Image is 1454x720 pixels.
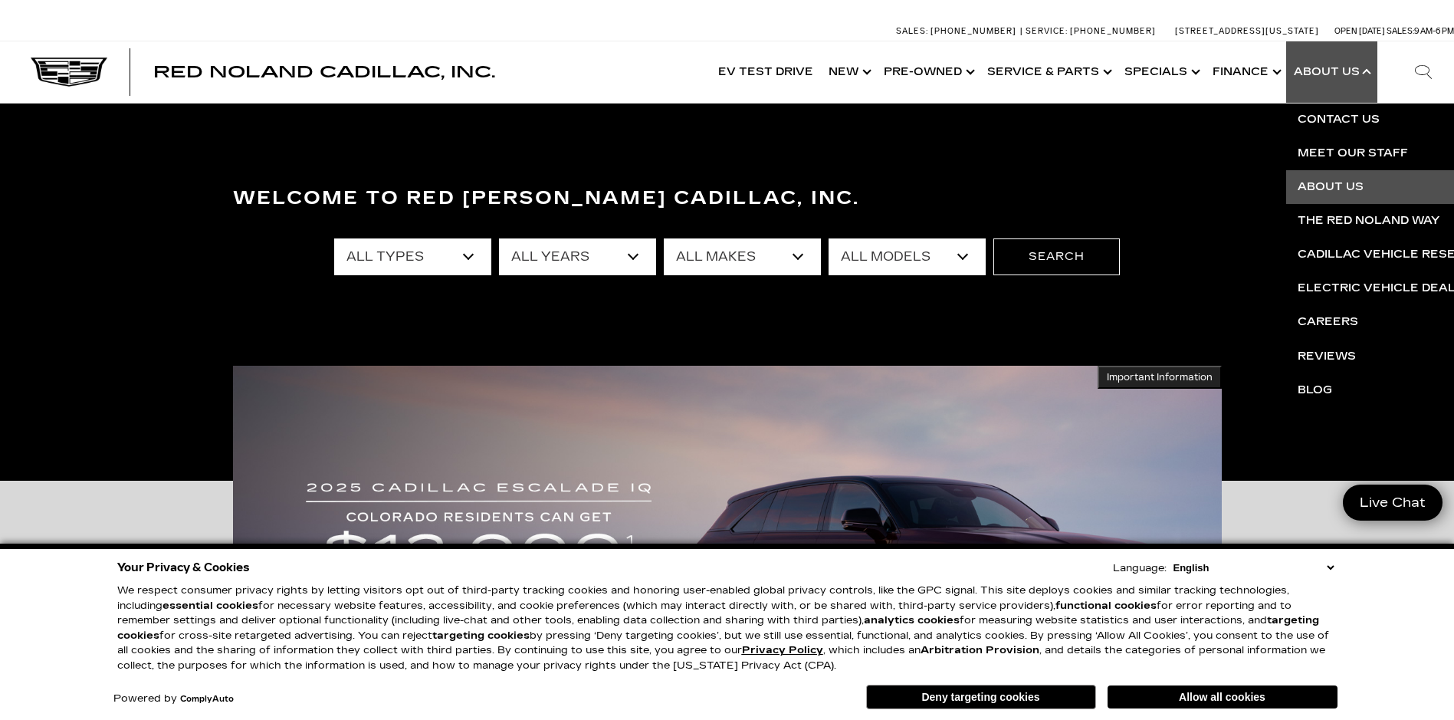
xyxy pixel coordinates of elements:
strong: Arbitration Provision [921,644,1039,656]
img: Cadillac Dark Logo with Cadillac White Text [31,58,107,87]
a: Service & Parts [980,41,1117,103]
a: Service: [PHONE_NUMBER] [1020,27,1160,35]
a: Sales: [PHONE_NUMBER] [896,27,1020,35]
a: EV Test Drive [711,41,821,103]
span: Sales: [1387,26,1414,36]
a: About Us [1286,41,1377,103]
a: New [821,41,876,103]
span: Your Privacy & Cookies [117,557,250,578]
a: Pre-Owned [876,41,980,103]
span: Important Information [1107,371,1213,383]
a: Red Noland Cadillac, Inc. [153,64,495,80]
select: Filter by year [499,238,656,275]
a: Specials [1117,41,1205,103]
a: [STREET_ADDRESS][US_STATE] [1175,26,1319,36]
div: Language: [1113,564,1167,574]
select: Filter by model [829,238,986,275]
button: Important Information [1098,366,1222,389]
strong: targeting cookies [117,614,1319,642]
span: Sales: [896,26,928,36]
button: Search [993,238,1120,275]
span: Red Noland Cadillac, Inc. [153,63,495,81]
button: Allow all cookies [1108,685,1337,708]
strong: essential cookies [162,600,258,612]
span: Live Chat [1352,494,1433,511]
span: 9 AM-6 PM [1414,26,1454,36]
a: ComplyAuto [180,695,234,704]
span: Open [DATE] [1334,26,1385,36]
p: We respect consumer privacy rights by letting visitors opt out of third-party tracking cookies an... [117,584,1337,673]
span: [PHONE_NUMBER] [930,26,1016,36]
div: Search [1393,41,1454,103]
select: Filter by make [664,238,821,275]
strong: targeting cookies [432,630,530,642]
h3: Welcome to Red [PERSON_NAME] Cadillac, Inc. [233,183,1222,214]
div: Powered by [113,694,234,704]
span: [PHONE_NUMBER] [1070,26,1156,36]
a: Live Chat [1343,485,1443,521]
u: Privacy Policy [742,644,823,656]
span: Service: [1026,26,1068,36]
button: Deny targeting cookies [866,685,1096,709]
strong: analytics cookies [864,614,960,626]
a: Finance [1205,41,1286,103]
select: Filter by type [334,238,491,275]
strong: functional cookies [1055,600,1157,612]
select: Language Select [1170,561,1337,575]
